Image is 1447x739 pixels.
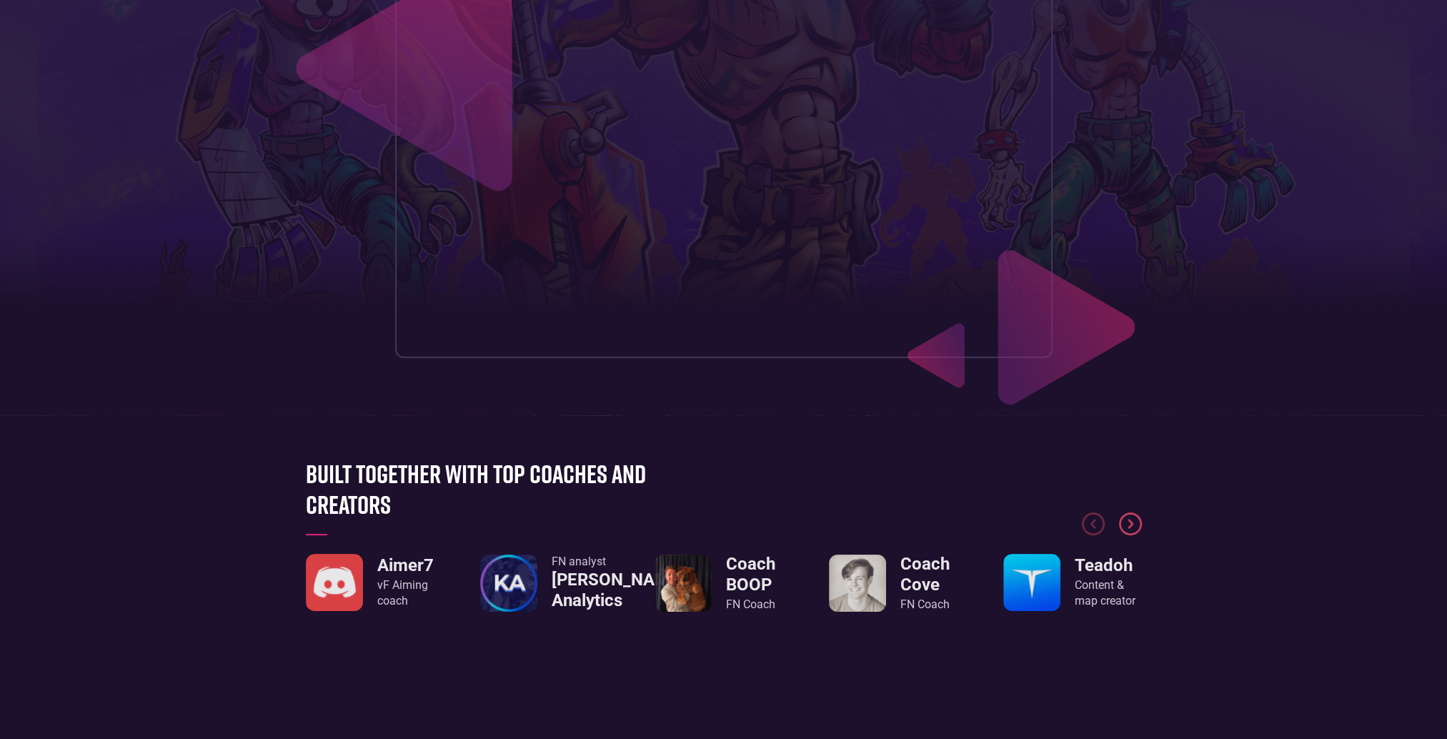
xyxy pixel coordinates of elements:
[726,597,793,612] div: FN Coach
[377,555,444,576] h3: Aimer7
[480,554,619,612] a: FN analyst[PERSON_NAME] Analytics
[306,554,444,611] a: Aimer7vF Aiming coach
[552,570,685,611] h3: [PERSON_NAME] Analytics
[1082,512,1105,548] div: Previous slide
[655,554,793,612] a: Coach BOOPFN Coach
[1003,554,1142,611] a: TeadohContent & map creator
[1119,512,1142,535] div: Next slide
[829,554,968,612] a: Coach CoveFN Coach
[900,554,968,595] h3: Coach Cove
[655,554,793,612] div: 5 / 8
[552,554,685,570] div: FN analyst
[1075,555,1142,576] h3: Teadoh
[480,554,619,612] div: 4 / 8
[306,554,444,611] div: 3 / 8
[829,554,968,612] div: 6 / 8
[377,577,444,610] div: vF Aiming coach
[1119,512,1142,548] div: Next slide
[1003,554,1142,611] div: 7 / 8
[1075,577,1142,610] div: Content & map creator
[900,597,968,612] div: FN Coach
[726,554,793,595] h3: Coach BOOP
